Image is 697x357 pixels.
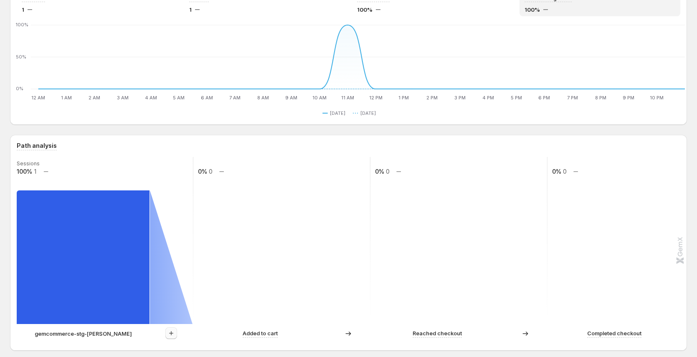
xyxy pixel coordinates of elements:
[353,108,379,118] button: [DATE]
[16,86,23,91] text: 0%
[341,95,354,101] text: 11 AM
[595,95,606,101] text: 8 PM
[173,95,185,101] text: 5 AM
[257,95,269,101] text: 8 AM
[243,329,278,337] p: Added to cart
[538,95,550,101] text: 6 PM
[322,108,349,118] button: [DATE]
[330,110,345,116] span: [DATE]
[61,95,72,101] text: 1 AM
[17,168,32,175] text: 100%
[386,168,390,175] text: 0
[31,95,45,101] text: 12 AM
[375,168,384,175] text: 0%
[623,95,634,101] text: 9 PM
[312,95,327,101] text: 10 AM
[563,168,567,175] text: 0
[16,22,28,28] text: 100%
[34,168,36,175] text: 1
[454,95,466,101] text: 3 PM
[209,168,213,175] text: 0
[426,95,438,101] text: 2 PM
[189,5,192,14] span: 1
[35,329,132,338] p: gemcommerce-stg-[PERSON_NAME]
[22,5,24,14] span: 1
[16,54,26,60] text: 50%
[650,95,664,101] text: 10 PM
[89,95,100,101] text: 2 AM
[482,95,494,101] text: 4 PM
[17,160,40,167] text: Sessions
[145,95,157,101] text: 4 AM
[567,95,578,101] text: 7 PM
[511,95,522,101] text: 5 PM
[201,95,213,101] text: 6 AM
[198,168,207,175] text: 0%
[360,110,376,116] span: [DATE]
[413,329,462,337] p: Reached checkout
[229,95,241,101] text: 7 AM
[525,5,540,14] span: 100%
[17,142,57,150] h3: Path analysis
[357,5,373,14] span: 100%
[285,95,297,101] text: 9 AM
[117,95,129,101] text: 3 AM
[587,329,641,337] p: Completed checkout
[369,95,383,101] text: 12 PM
[398,95,409,101] text: 1 PM
[552,168,561,175] text: 0%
